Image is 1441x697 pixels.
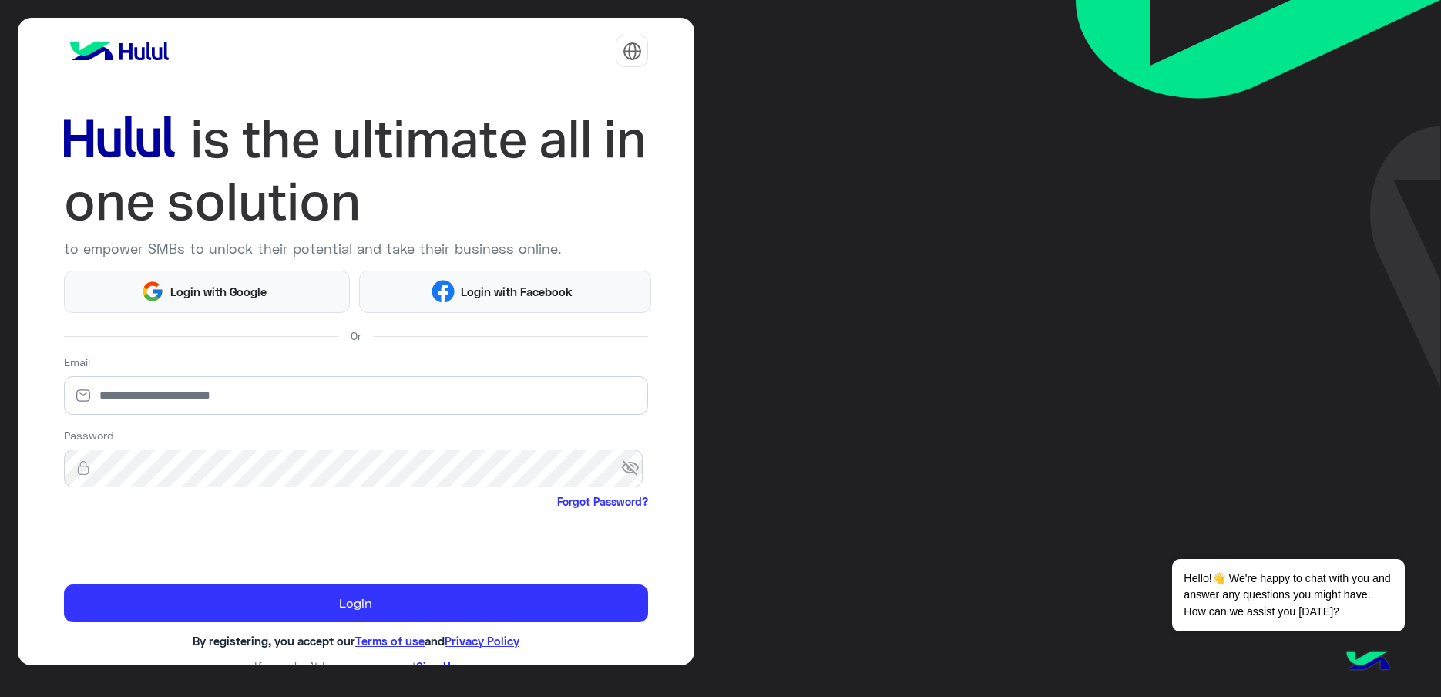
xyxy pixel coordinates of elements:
[64,460,102,476] img: lock
[623,42,642,61] img: tab
[64,584,649,622] button: Login
[355,634,425,648] a: Terms of use
[432,280,455,303] img: Facebook
[64,388,102,403] img: email
[193,634,355,648] span: By registering, you accept our
[141,280,164,303] img: Google
[64,35,175,66] img: logo
[64,108,649,233] img: hululLoginTitle_EN.svg
[64,513,298,573] iframe: reCAPTCHA
[64,659,649,673] h6: If you don’t have an account
[416,659,458,673] a: Sign Up
[1172,559,1404,631] span: Hello!👋 We're happy to chat with you and answer any questions you might have. How can we assist y...
[557,493,648,510] a: Forgot Password?
[455,283,578,301] span: Login with Facebook
[359,271,651,312] button: Login with Facebook
[351,328,361,344] span: Or
[445,634,519,648] a: Privacy Policy
[1341,635,1395,689] img: hulul-logo.png
[621,454,649,482] span: visibility_off
[64,238,649,259] p: to empower SMBs to unlock their potential and take their business online.
[64,354,90,370] label: Email
[64,271,351,312] button: Login with Google
[164,283,272,301] span: Login with Google
[425,634,445,648] span: and
[64,427,114,443] label: Password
